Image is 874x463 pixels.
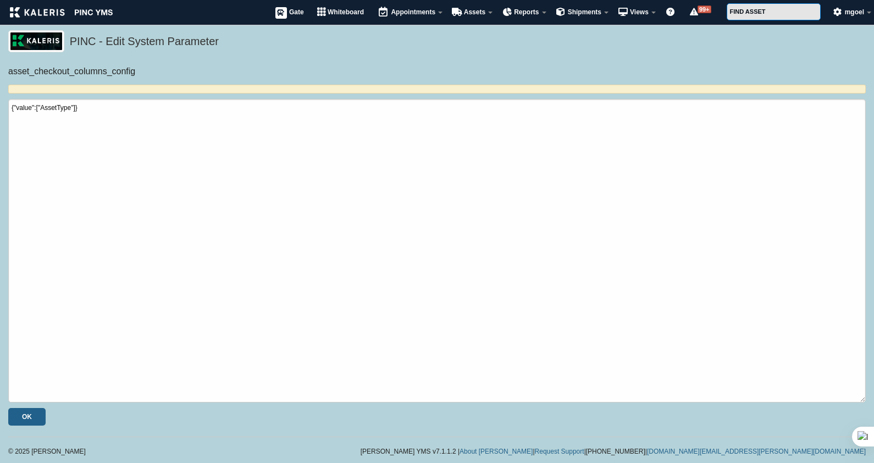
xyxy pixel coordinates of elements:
[8,408,46,426] input: OK
[8,99,866,403] textarea: {"value":["AssetType"]}
[8,65,866,78] h6: asset_checkout_columns_config
[391,8,435,16] span: Appointments
[647,448,866,455] a: [DOMAIN_NAME][EMAIL_ADDRESS][PERSON_NAME][DOMAIN_NAME]
[8,30,64,52] img: logo_pnc-prd.png
[845,8,864,16] span: mgoel
[514,8,539,16] span: Reports
[361,448,866,455] div: [PERSON_NAME] YMS v7.1.1.2 | | | |
[586,448,645,455] span: [PHONE_NUMBER]
[328,8,364,16] span: Whiteboard
[70,34,860,52] h5: PINC - Edit System Parameter
[8,448,223,455] div: © 2025 [PERSON_NAME]
[727,3,821,20] input: FIND ASSET
[464,8,485,16] span: Assets
[535,448,584,455] a: Request Support
[10,7,113,18] img: kaleris_pinc-9d9452ea2abe8761a8e09321c3823821456f7e8afc7303df8a03059e807e3f55.png
[568,8,601,16] span: Shipments
[698,5,711,13] span: 99+
[289,8,304,16] span: Gate
[460,448,533,455] a: About [PERSON_NAME]
[630,8,649,16] span: Views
